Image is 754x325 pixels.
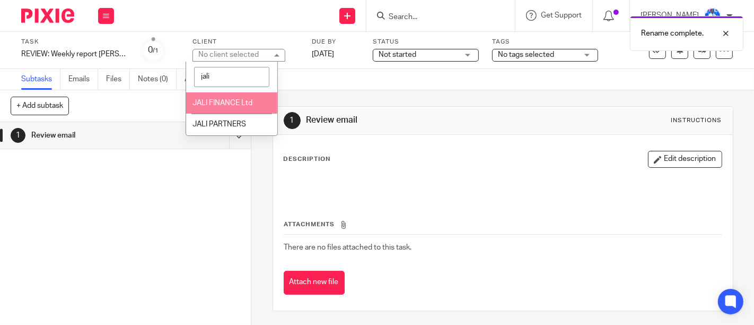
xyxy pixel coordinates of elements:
[498,51,554,58] span: No tags selected
[21,38,127,46] label: Task
[21,69,60,90] a: Subtasks
[194,67,270,87] input: Search options...
[284,221,335,227] span: Attachments
[106,69,130,90] a: Files
[11,97,69,115] button: + Add subtask
[284,244,412,251] span: There are no files attached to this task.
[148,44,159,56] div: 0
[21,8,74,23] img: Pixie
[21,49,127,59] div: REVIEW: Weekly report [PERSON_NAME]
[192,38,299,46] label: Client
[138,69,177,90] a: Notes (0)
[31,127,156,143] h1: Review email
[312,50,334,58] span: [DATE]
[21,49,127,59] div: REVIEW: Weekly report Bertin
[379,51,416,58] span: Not started
[704,7,721,24] img: WhatsApp%20Image%202022-01-17%20at%2010.26.43%20PM.jpeg
[648,151,722,168] button: Edit description
[284,112,301,129] div: 1
[671,116,722,125] div: Instructions
[312,38,360,46] label: Due by
[153,48,159,54] small: /1
[185,69,225,90] a: Audit logs
[193,121,247,128] span: JALI PARTNERS
[11,128,25,143] div: 1
[68,69,98,90] a: Emails
[284,271,345,295] button: Attach new file
[641,28,704,39] p: Rename complete.
[193,99,253,107] span: JALI FINANCE Ltd
[284,155,331,164] p: Description
[198,51,259,58] div: No client selected
[306,115,525,126] h1: Review email
[373,38,479,46] label: Status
